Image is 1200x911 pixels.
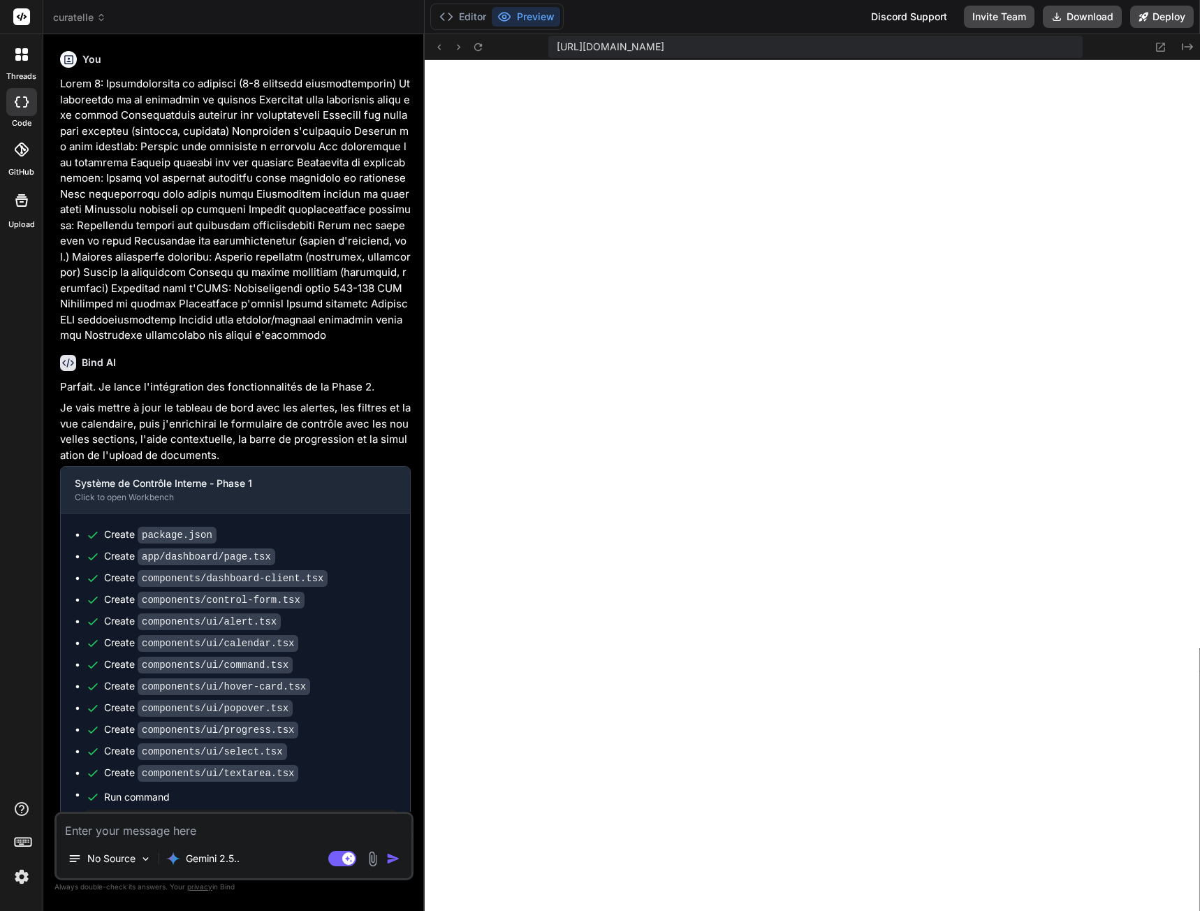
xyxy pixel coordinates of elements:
[104,636,298,650] div: Create
[166,852,180,866] img: Gemini 2.5 Pro
[104,766,298,780] div: Create
[104,701,293,715] div: Create
[6,71,36,82] label: threads
[104,679,310,694] div: Create
[365,851,381,867] img: attachment
[60,379,411,395] p: Parfait. Je lance l'intégration des fonctionnalités de la Phase 2.
[138,765,298,782] code: components/ui/textarea.tsx
[12,117,31,129] label: code
[138,743,287,760] code: components/ui/select.tsx
[186,852,240,866] p: Gemini 2.5..
[60,400,411,463] p: Je vais mettre à jour le tableau de bord avec les alertes, les filtres et la vue calendaire, puis...
[8,166,34,178] label: GitHub
[54,880,414,894] p: Always double-check its answers. Your in Bind
[138,657,293,673] code: components/ui/command.tsx
[138,722,298,738] code: components/ui/progress.tsx
[104,592,305,607] div: Create
[60,76,411,344] p: Lorem 8: Ipsumdolorsita co adipisci (8-8 elitsedd eiusmodtemporin) Utlaboreetdo ma al enimadmin v...
[87,852,136,866] p: No Source
[61,467,388,513] button: Système de Contrôle Interne - Phase 1Click to open Workbench
[104,744,287,759] div: Create
[138,527,217,544] code: package.json
[104,657,293,672] div: Create
[104,790,396,804] span: Run command
[104,549,275,564] div: Create
[138,592,305,608] code: components/control-form.tsx
[75,492,374,503] div: Click to open Workbench
[53,10,106,24] span: curatelle
[386,852,400,866] img: icon
[8,219,35,231] label: Upload
[863,6,956,28] div: Discord Support
[138,678,310,695] code: components/ui/hover-card.tsx
[1043,6,1122,28] button: Download
[1130,6,1194,28] button: Deploy
[964,6,1034,28] button: Invite Team
[10,865,34,889] img: settings
[425,60,1200,911] iframe: Preview
[434,7,492,27] button: Editor
[138,700,293,717] code: components/ui/popover.tsx
[75,476,374,490] div: Système de Contrôle Interne - Phase 1
[492,7,560,27] button: Preview
[104,527,217,542] div: Create
[104,571,328,585] div: Create
[138,548,275,565] code: app/dashboard/page.tsx
[557,40,664,54] span: [URL][DOMAIN_NAME]
[138,635,298,652] code: components/ui/calendar.tsx
[187,882,212,891] span: privacy
[82,52,101,66] h6: You
[82,356,116,370] h6: Bind AI
[104,614,281,629] div: Create
[138,570,328,587] code: components/dashboard-client.tsx
[104,722,298,737] div: Create
[138,613,281,630] code: components/ui/alert.tsx
[140,853,152,865] img: Pick Models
